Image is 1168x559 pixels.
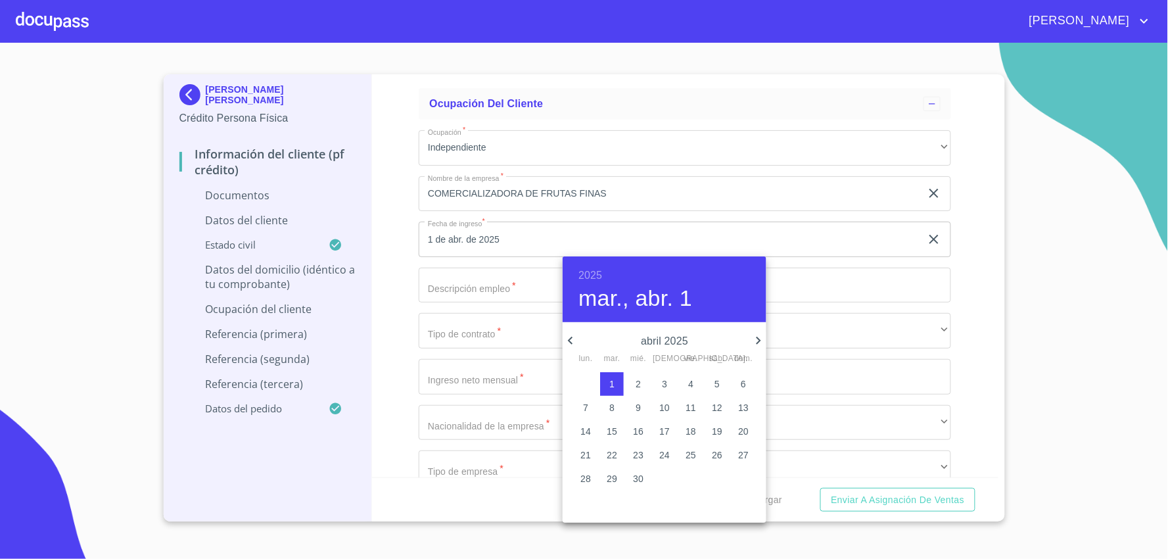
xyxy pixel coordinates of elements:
p: 22 [607,449,617,462]
p: 29 [607,472,617,485]
button: 28 [574,467,597,491]
p: 27 [738,449,749,462]
button: 21 [574,443,597,467]
button: 30 [626,467,650,491]
button: 5 [705,372,729,396]
p: 21 [580,449,591,462]
button: 20 [732,420,755,443]
span: sáb. [705,352,729,366]
button: 25 [679,443,703,467]
button: 2 [626,372,650,396]
button: 7 [574,396,597,420]
p: 16 [633,425,643,438]
span: mié. [626,352,650,366]
p: 13 [738,401,749,414]
button: 22 [600,443,624,467]
p: 2 [636,377,641,391]
button: 29 [600,467,624,491]
button: 10 [653,396,676,420]
button: 19 [705,420,729,443]
p: 7 [583,401,588,414]
span: [DEMOGRAPHIC_DATA]. [653,352,676,366]
p: 8 [609,401,615,414]
button: 24 [653,443,676,467]
button: 23 [626,443,650,467]
button: 27 [732,443,755,467]
p: 20 [738,425,749,438]
button: 26 [705,443,729,467]
button: 11 [679,396,703,420]
button: 4 [679,372,703,396]
p: 26 [712,449,722,462]
button: 13 [732,396,755,420]
p: 23 [633,449,643,462]
p: 17 [659,425,670,438]
p: 1 [609,377,615,391]
p: 11 [686,401,696,414]
p: 18 [686,425,696,438]
p: 4 [688,377,693,391]
p: 3 [662,377,667,391]
button: 2025 [578,266,602,285]
p: 10 [659,401,670,414]
span: lun. [574,352,597,366]
p: 30 [633,472,643,485]
span: mar. [600,352,624,366]
p: 14 [580,425,591,438]
button: 8 [600,396,624,420]
p: 28 [580,472,591,485]
p: abril 2025 [578,333,751,349]
button: 18 [679,420,703,443]
button: 17 [653,420,676,443]
p: 19 [712,425,722,438]
button: 12 [705,396,729,420]
button: 14 [574,420,597,443]
span: vie. [679,352,703,366]
button: 3 [653,372,676,396]
p: 24 [659,449,670,462]
p: 6 [741,377,746,391]
p: 9 [636,401,641,414]
p: 25 [686,449,696,462]
button: 15 [600,420,624,443]
button: mar., abr. 1 [578,285,692,312]
span: dom. [732,352,755,366]
button: 1 [600,372,624,396]
p: 15 [607,425,617,438]
button: 6 [732,372,755,396]
button: 9 [626,396,650,420]
button: 16 [626,420,650,443]
p: 12 [712,401,722,414]
p: 5 [714,377,720,391]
